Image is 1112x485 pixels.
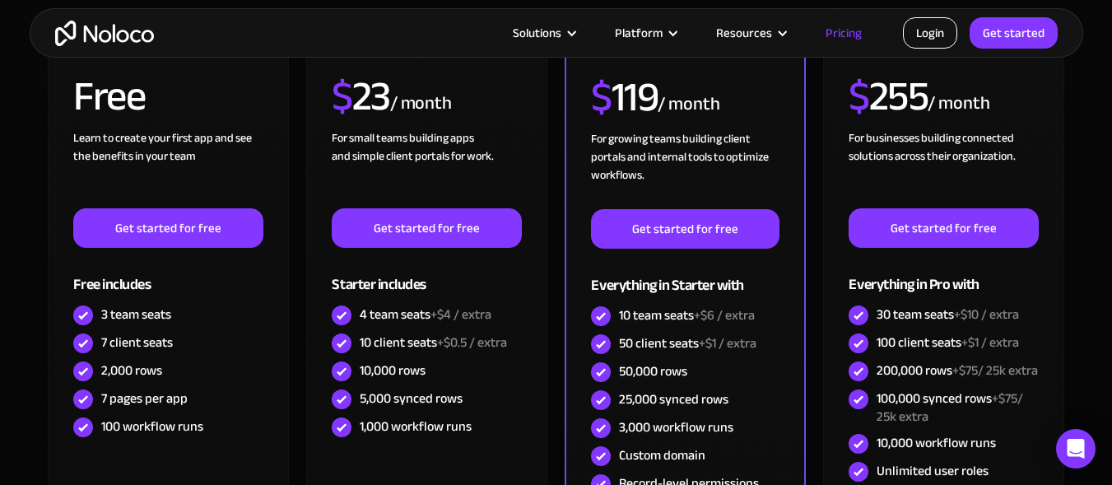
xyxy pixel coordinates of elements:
[694,303,755,328] span: +$6 / extra
[360,305,491,324] div: 4 team seats
[594,22,696,44] div: Platform
[332,58,352,135] span: $
[591,77,658,118] h2: 119
[970,17,1058,49] a: Get started
[877,462,989,480] div: Unlimited user roles
[619,334,756,352] div: 50 client seats
[101,417,203,436] div: 100 workflow runs
[619,446,705,464] div: Custom domain
[73,248,263,301] div: Free includes
[101,361,162,380] div: 2,000 rows
[437,330,507,355] span: +$0.5 / extra
[954,302,1019,327] span: +$10 / extra
[961,330,1019,355] span: +$1 / extra
[619,390,728,408] div: 25,000 synced rows
[430,302,491,327] span: +$4 / extra
[716,22,772,44] div: Resources
[877,361,1038,380] div: 200,000 rows
[332,208,521,248] a: Get started for free
[360,361,426,380] div: 10,000 rows
[390,91,452,117] div: / month
[332,76,390,117] h2: 23
[332,248,521,301] div: Starter includes
[591,130,779,209] div: For growing teams building client portals and internal tools to optimize workflows.
[360,333,507,352] div: 10 client seats
[101,305,171,324] div: 3 team seats
[805,22,882,44] a: Pricing
[360,389,463,408] div: 5,000 synced rows
[849,208,1038,248] a: Get started for free
[73,76,145,117] h2: Free
[928,91,989,117] div: / month
[615,22,663,44] div: Platform
[619,418,733,436] div: 3,000 workflow runs
[877,386,1023,429] span: +$75/ 25k extra
[952,358,1038,383] span: +$75/ 25k extra
[591,249,779,302] div: Everything in Starter with
[699,331,756,356] span: +$1 / extra
[877,389,1038,426] div: 100,000 synced rows
[513,22,561,44] div: Solutions
[360,417,472,436] div: 1,000 workflow runs
[73,129,263,208] div: Learn to create your first app and see the benefits in your team ‍
[903,17,957,49] a: Login
[591,58,612,136] span: $
[591,209,779,249] a: Get started for free
[696,22,805,44] div: Resources
[877,305,1019,324] div: 30 team seats
[55,21,154,46] a: home
[332,129,521,208] div: For small teams building apps and simple client portals for work. ‍
[849,248,1038,301] div: Everything in Pro with
[73,208,263,248] a: Get started for free
[1056,429,1096,469] div: Open Intercom Messenger
[619,362,687,380] div: 50,000 rows
[101,333,173,352] div: 7 client seats
[849,58,869,135] span: $
[492,22,594,44] div: Solutions
[849,129,1038,208] div: For businesses building connected solutions across their organization. ‍
[101,389,188,408] div: 7 pages per app
[619,306,755,324] div: 10 team seats
[877,333,1019,352] div: 100 client seats
[849,76,928,117] h2: 255
[658,91,719,118] div: / month
[877,434,996,452] div: 10,000 workflow runs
